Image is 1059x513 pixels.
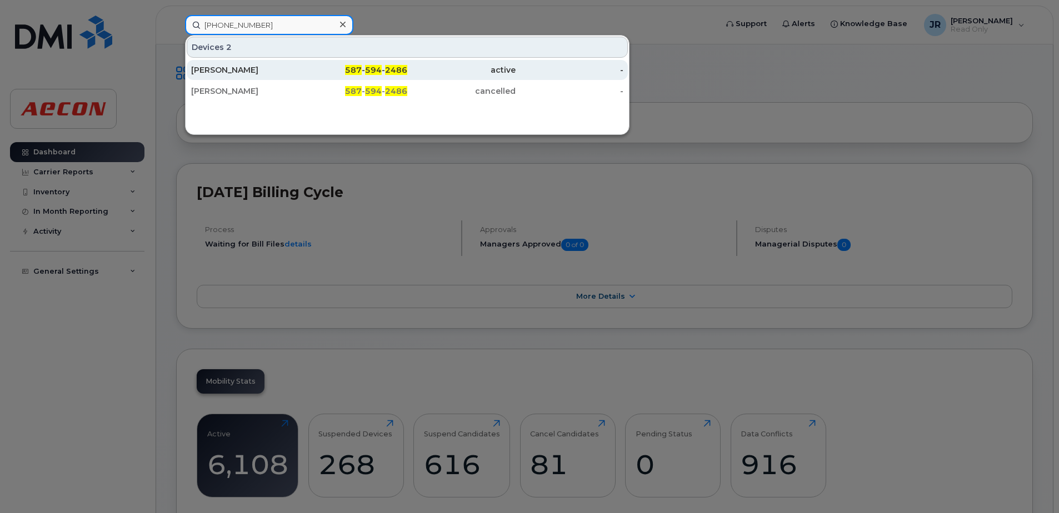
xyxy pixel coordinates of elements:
[385,86,407,96] span: 2486
[516,85,624,97] div: -
[187,60,628,80] a: [PERSON_NAME]587-594-2486active-
[299,85,408,97] div: - -
[299,64,408,76] div: - -
[407,64,516,76] div: active
[187,37,628,58] div: Devices
[365,65,382,75] span: 594
[407,85,516,97] div: cancelled
[191,85,299,97] div: [PERSON_NAME]
[365,86,382,96] span: 594
[191,64,299,76] div: [PERSON_NAME]
[226,42,232,53] span: 2
[345,65,362,75] span: 587
[385,65,407,75] span: 2486
[345,86,362,96] span: 587
[516,64,624,76] div: -
[187,81,628,101] a: [PERSON_NAME]587-594-2486cancelled-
